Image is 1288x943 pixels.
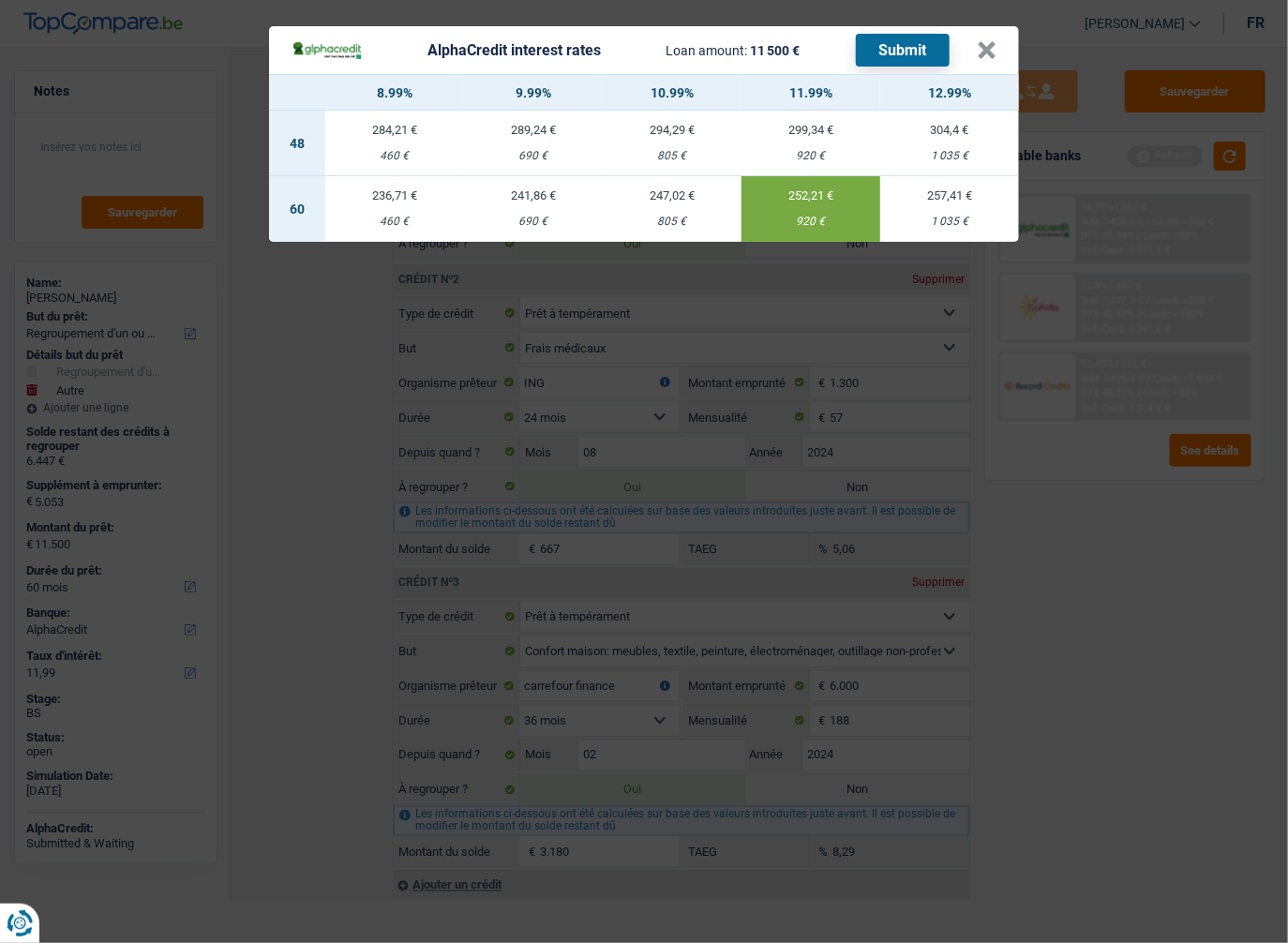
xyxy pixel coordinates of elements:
[977,41,996,60] button: ×
[325,75,464,111] th: 8.99%
[292,39,363,61] img: AlphaCredit
[603,75,741,111] th: 10.99%
[741,124,880,136] div: 299,34 €
[464,124,603,136] div: 289,24 €
[325,216,464,228] div: 460 €
[325,150,464,162] div: 460 €
[666,43,748,58] span: Loan amount:
[880,150,1019,162] div: 1 035 €
[880,189,1019,202] div: 257,41 €
[880,216,1019,228] div: 1 035 €
[741,75,880,111] th: 11.99%
[603,216,741,228] div: 805 €
[880,75,1019,111] th: 12.99%
[325,124,464,136] div: 284,21 €
[856,34,950,67] button: Submit
[751,43,801,58] span: 11 500 €
[880,124,1019,136] div: 304,4 €
[603,124,741,136] div: 294,29 €
[741,189,880,202] div: 252,21 €
[325,189,464,202] div: 236,71 €
[603,189,741,202] div: 247,02 €
[464,189,603,202] div: 241,86 €
[603,150,741,162] div: 805 €
[427,43,601,58] div: AlphaCredit interest rates
[269,111,325,176] td: 48
[464,216,603,228] div: 690 €
[269,176,325,242] td: 60
[741,150,880,162] div: 920 €
[464,75,603,111] th: 9.99%
[464,150,603,162] div: 690 €
[741,216,880,228] div: 920 €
